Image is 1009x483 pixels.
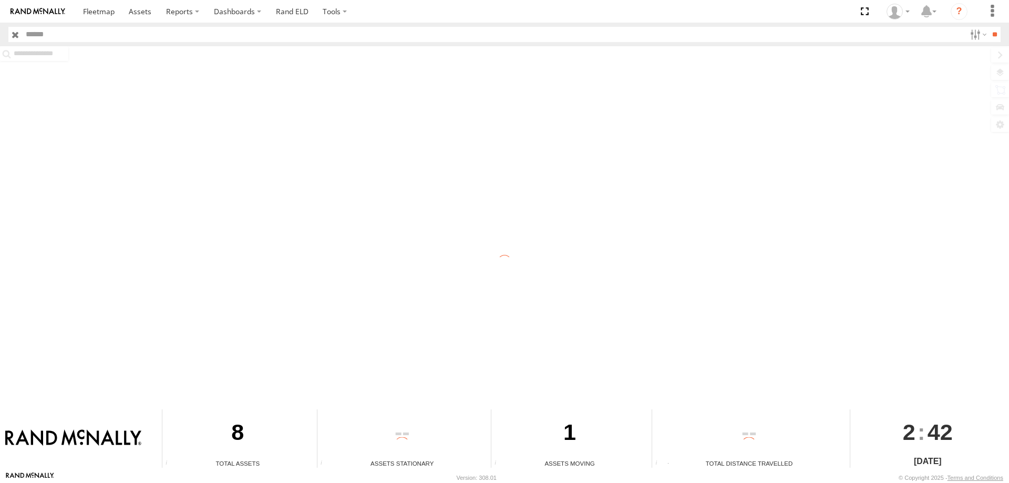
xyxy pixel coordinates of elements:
[162,409,313,459] div: 8
[457,475,497,481] div: Version: 308.01
[491,460,507,468] div: Total number of assets current in transit.
[948,475,1003,481] a: Terms and Conditions
[850,455,1005,468] div: [DATE]
[317,460,333,468] div: Total number of assets current stationary.
[899,475,1003,481] div: © Copyright 2025 -
[491,459,648,468] div: Assets Moving
[162,460,178,468] div: Total number of Enabled Assets
[6,472,54,483] a: Visit our Website
[951,3,967,20] i: ?
[903,409,915,455] span: 2
[850,409,1005,455] div: :
[11,8,65,15] img: rand-logo.svg
[5,429,141,447] img: Rand McNally
[491,409,648,459] div: 1
[652,460,668,468] div: Total distance travelled by all assets within specified date range and applied filters
[966,27,989,42] label: Search Filter Options
[928,409,953,455] span: 42
[883,4,913,19] div: Chase Tanke
[317,459,487,468] div: Assets Stationary
[162,459,313,468] div: Total Assets
[652,459,846,468] div: Total Distance Travelled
